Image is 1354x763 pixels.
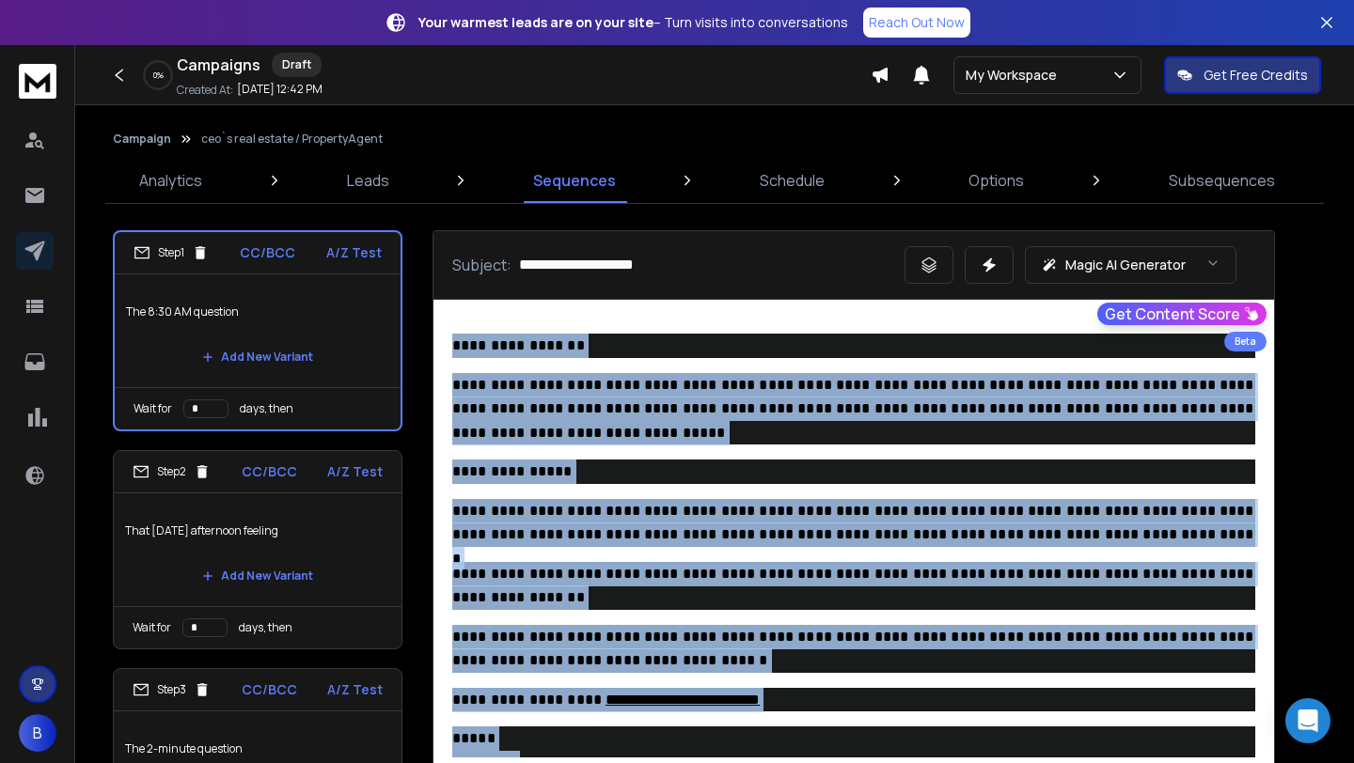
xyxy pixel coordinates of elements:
[1157,158,1286,203] a: Subsequences
[125,505,390,557] p: That [DATE] afternoon feeling
[1224,332,1267,351] div: Beta
[863,8,970,38] a: Reach Out Now
[133,620,171,635] p: Wait for
[968,169,1024,192] p: Options
[242,680,297,699] p: CC/BCC
[187,338,328,376] button: Add New Variant
[869,13,965,32] p: Reach Out Now
[139,169,202,192] p: Analytics
[957,158,1035,203] a: Options
[1169,169,1275,192] p: Subsequences
[19,714,56,752] button: B
[336,158,401,203] a: Leads
[327,680,383,699] p: A/Z Test
[1164,56,1321,94] button: Get Free Credits
[153,70,164,81] p: 0 %
[418,13,848,32] p: – Turn visits into conversations
[1065,256,1186,274] p: Magic AI Generator
[128,158,213,203] a: Analytics
[113,230,402,431] li: Step1CC/BCCA/Z TestThe 8:30 AM questionAdd New VariantWait fordays, then
[272,53,322,77] div: Draft
[237,82,323,97] p: [DATE] 12:42 PM
[326,243,382,262] p: A/Z Test
[1097,303,1267,325] button: Get Content Score
[452,254,512,276] p: Subject:
[201,132,383,147] p: ceo`s real estate / PropertyAgent
[134,401,172,416] p: Wait for
[187,557,328,595] button: Add New Variant
[177,54,260,76] h1: Campaigns
[1285,698,1330,743] div: Open Intercom Messenger
[242,462,297,481] p: CC/BCC
[177,83,233,98] p: Created At:
[966,66,1064,85] p: My Workspace
[522,158,627,203] a: Sequences
[240,401,293,416] p: days, then
[1025,246,1236,284] button: Magic AI Generator
[240,243,295,262] p: CC/BCC
[1204,66,1308,85] p: Get Free Credits
[533,169,616,192] p: Sequences
[748,158,836,203] a: Schedule
[113,132,171,147] button: Campaign
[126,286,389,338] p: The 8:30 AM question
[239,620,292,635] p: days, then
[347,169,389,192] p: Leads
[19,64,56,99] img: logo
[418,13,653,31] strong: Your warmest leads are on your site
[133,463,211,480] div: Step 2
[134,244,209,261] div: Step 1
[760,169,825,192] p: Schedule
[113,450,402,649] li: Step2CC/BCCA/Z TestThat [DATE] afternoon feelingAdd New VariantWait fordays, then
[327,462,383,481] p: A/Z Test
[133,681,211,698] div: Step 3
